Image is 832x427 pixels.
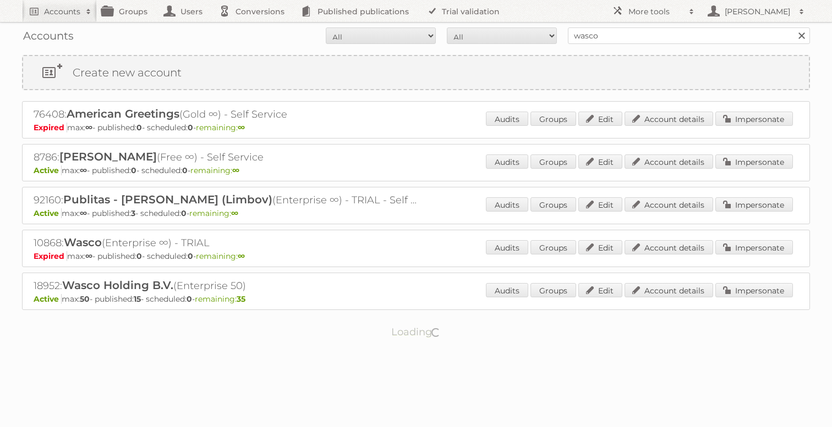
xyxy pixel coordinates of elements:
[625,154,713,169] a: Account details
[187,294,192,304] strong: 0
[34,107,419,121] h2: 76408: (Gold ∞) - Self Service
[578,154,622,169] a: Edit
[136,123,142,132] strong: 0
[34,123,798,132] p: max: - published: - scheduled: -
[182,165,188,175] strong: 0
[715,197,793,212] a: Impersonate
[44,6,80,17] h2: Accounts
[189,208,238,218] span: remaining:
[530,154,576,169] a: Groups
[188,123,193,132] strong: 0
[85,251,92,261] strong: ∞
[238,123,245,132] strong: ∞
[722,6,793,17] h2: [PERSON_NAME]
[131,165,136,175] strong: 0
[715,154,793,169] a: Impersonate
[486,154,528,169] a: Audits
[486,112,528,126] a: Audits
[578,197,622,212] a: Edit
[578,112,622,126] a: Edit
[59,150,157,163] span: [PERSON_NAME]
[190,165,239,175] span: remaining:
[196,123,245,132] span: remaining:
[64,236,102,249] span: Wasco
[80,165,87,175] strong: ∞
[196,251,245,261] span: remaining:
[67,107,179,120] span: American Greetings
[34,236,419,250] h2: 10868: (Enterprise ∞) - TRIAL
[625,240,713,254] a: Account details
[34,150,419,164] h2: 8786: (Free ∞) - Self Service
[23,56,809,89] a: Create new account
[62,279,173,292] span: Wasco Holding B.V.
[238,251,245,261] strong: ∞
[486,197,528,212] a: Audits
[80,208,87,218] strong: ∞
[34,165,798,175] p: max: - published: - scheduled: -
[34,251,67,261] span: Expired
[715,112,793,126] a: Impersonate
[578,283,622,297] a: Edit
[530,112,576,126] a: Groups
[232,165,239,175] strong: ∞
[134,294,141,304] strong: 15
[188,251,193,261] strong: 0
[715,240,793,254] a: Impersonate
[530,240,576,254] a: Groups
[34,294,798,304] p: max: - published: - scheduled: -
[34,123,67,132] span: Expired
[625,197,713,212] a: Account details
[530,283,576,297] a: Groups
[63,193,272,206] span: Publitas - [PERSON_NAME] (Limbov)
[625,283,713,297] a: Account details
[231,208,238,218] strong: ∞
[486,240,528,254] a: Audits
[486,283,528,297] a: Audits
[357,321,476,343] p: Loading
[715,283,793,297] a: Impersonate
[530,197,576,212] a: Groups
[578,240,622,254] a: Edit
[85,123,92,132] strong: ∞
[34,279,419,293] h2: 18952: (Enterprise 50)
[628,6,683,17] h2: More tools
[34,208,798,218] p: max: - published: - scheduled: -
[80,294,90,304] strong: 50
[34,208,62,218] span: Active
[34,294,62,304] span: Active
[34,251,798,261] p: max: - published: - scheduled: -
[131,208,135,218] strong: 3
[34,193,419,207] h2: 92160: (Enterprise ∞) - TRIAL - Self Service
[181,208,187,218] strong: 0
[195,294,245,304] span: remaining:
[34,165,62,175] span: Active
[237,294,245,304] strong: 35
[625,112,713,126] a: Account details
[136,251,142,261] strong: 0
